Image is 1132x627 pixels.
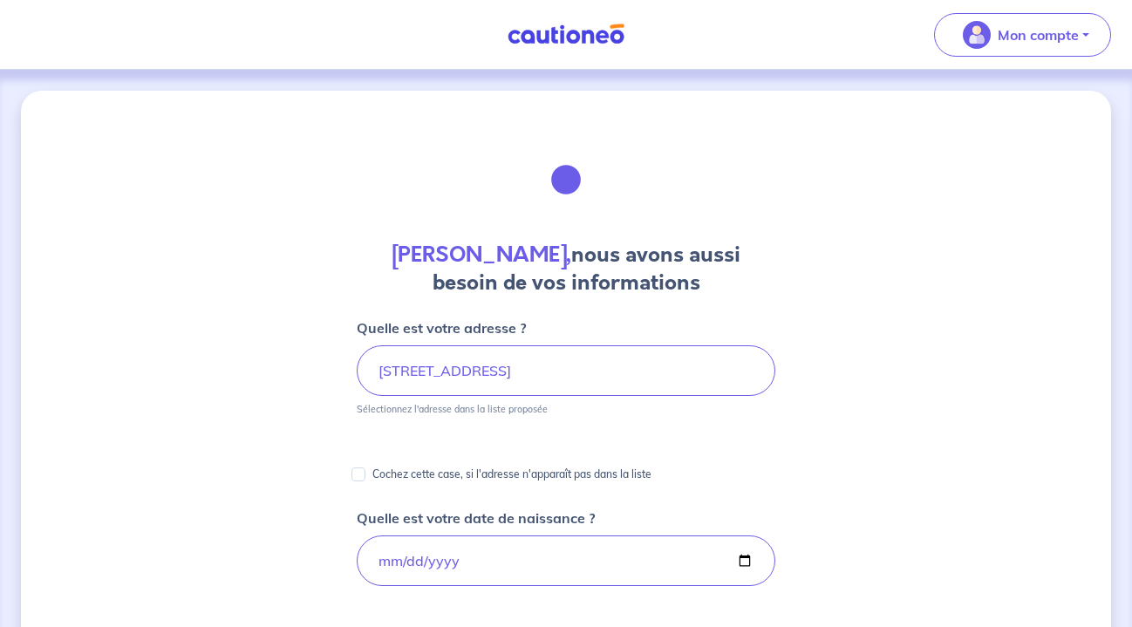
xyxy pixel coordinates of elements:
[392,240,571,269] strong: [PERSON_NAME],
[998,24,1079,45] p: Mon compte
[357,535,775,586] input: 01/01/1980
[372,464,651,485] p: Cochez cette case, si l'adresse n'apparaît pas dans la liste
[934,13,1111,57] button: illu_account_valid_menu.svgMon compte
[357,241,775,296] h4: nous avons aussi besoin de vos informations
[357,345,775,396] input: 11 rue de la liberté 75000 Paris
[501,24,631,45] img: Cautioneo
[357,317,526,338] p: Quelle est votre adresse ?
[357,508,595,528] p: Quelle est votre date de naissance ?
[963,21,991,49] img: illu_account_valid_menu.svg
[357,403,548,415] p: Sélectionnez l'adresse dans la liste proposée
[519,133,613,227] img: illu_document_signature.svg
